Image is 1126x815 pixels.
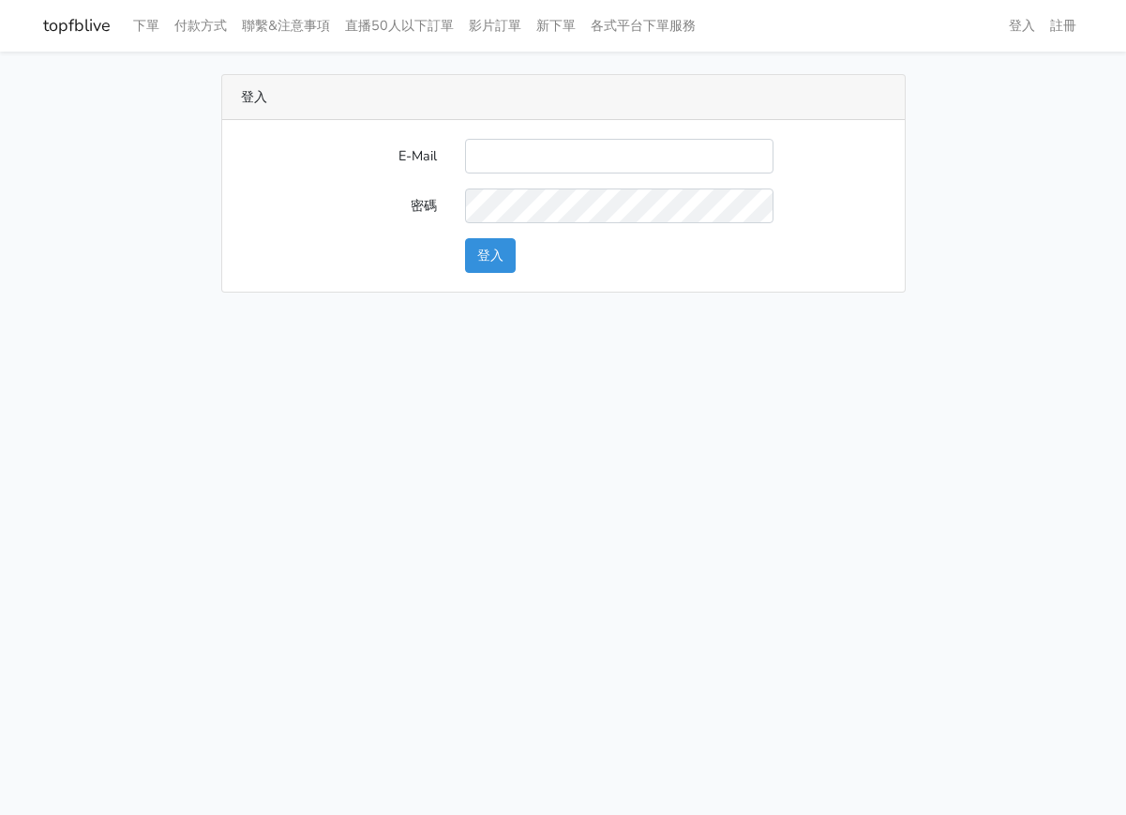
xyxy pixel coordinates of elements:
a: 下單 [126,8,167,44]
a: 聯繫&注意事項 [234,8,338,44]
button: 登入 [465,238,516,273]
a: 直播50人以下訂單 [338,8,461,44]
a: 註冊 [1043,8,1084,44]
label: 密碼 [227,189,451,223]
a: 各式平台下單服務 [583,8,703,44]
a: 登入 [1001,8,1043,44]
a: 新下單 [529,8,583,44]
a: topfblive [43,8,111,44]
a: 影片訂單 [461,8,529,44]
label: E-Mail [227,139,451,174]
div: 登入 [222,75,905,120]
a: 付款方式 [167,8,234,44]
